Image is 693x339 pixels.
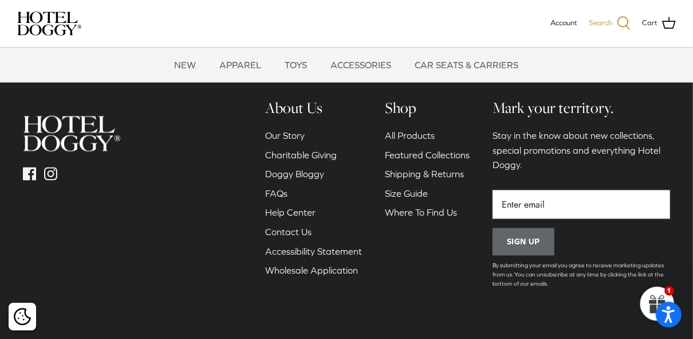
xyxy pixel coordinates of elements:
[373,98,481,301] div: Secondary navigation
[385,207,457,217] a: Where To Find Us
[17,11,81,36] img: hoteldoggycom
[642,16,676,31] a: Cart
[385,130,435,141] a: All Products
[493,261,670,289] p: By submitting your email you agree to receive marketing updates from us. You can unsubscribe at a...
[265,227,312,237] a: Contact Us
[254,98,373,301] div: Secondary navigation
[265,130,305,141] a: Our Story
[265,188,288,198] a: FAQs
[12,307,32,327] button: Cookie policy
[385,150,470,160] a: Featured Collections
[265,207,316,217] a: Help Center
[493,190,670,219] input: Email
[265,246,362,256] a: Accessibility Statement
[44,167,57,180] a: Instagram
[385,98,470,118] h6: Shop
[550,17,577,29] a: Account
[210,48,272,82] a: APPAREL
[321,48,402,82] a: ACCESSORIES
[642,17,657,29] span: Cart
[275,48,318,82] a: TOYS
[550,18,577,27] span: Account
[14,308,31,325] img: Cookie policy
[589,17,612,29] span: Search
[9,303,36,330] div: Cookie policy
[265,265,358,275] a: Wholesale Application
[23,115,120,151] img: hoteldoggycom
[493,98,670,118] h6: Mark your territory.
[265,150,337,160] a: Charitable Giving
[405,48,529,82] a: CAR SEATS & CARRIERS
[23,167,36,180] a: Facebook
[589,16,631,31] a: Search
[265,169,324,179] a: Doggy Bloggy
[164,48,207,82] a: NEW
[493,128,670,173] p: Stay in the know about new collections, special promotions and everything Hotel Doggy.
[385,169,464,179] a: Shipping & Returns
[493,228,554,255] button: Sign up
[385,188,428,198] a: Size Guide
[265,98,362,118] h6: About Us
